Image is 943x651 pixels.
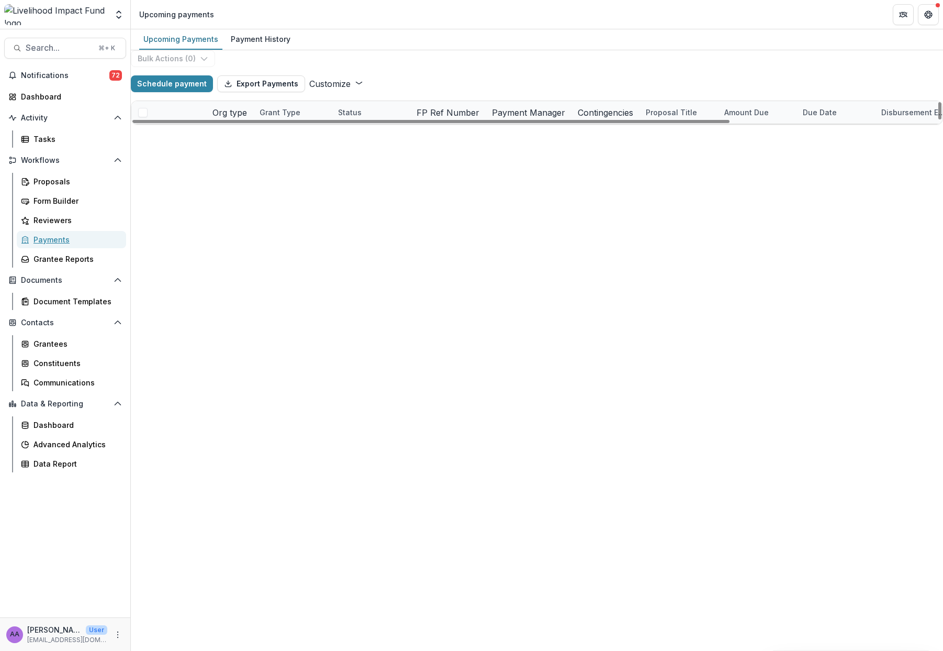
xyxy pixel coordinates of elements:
[410,101,486,124] div: FP Ref Number
[206,101,253,124] div: Org type
[410,106,486,119] div: FP Ref Number
[4,109,126,126] button: Open Activity
[135,7,218,22] nav: breadcrumb
[17,436,126,453] a: Advanced Analytics
[139,9,214,20] div: Upcoming payments
[253,107,307,118] div: Grant Type
[206,106,253,119] div: Org type
[17,416,126,434] a: Dashboard
[139,29,222,50] a: Upcoming Payments
[21,156,109,165] span: Workflows
[639,107,703,118] div: Proposal Title
[17,231,126,248] a: Payments
[718,107,775,118] div: Amount Due
[33,234,118,245] div: Payments
[33,458,118,469] div: Data Report
[17,212,126,229] a: Reviewers
[718,101,796,124] div: Amount Due
[33,195,118,206] div: Form Builder
[21,400,109,409] span: Data & Reporting
[21,318,109,327] span: Contacts
[571,101,639,124] div: Contingencies
[109,70,122,81] span: 72
[111,4,126,25] button: Open entity switcher
[33,377,118,388] div: Communications
[4,88,126,105] a: Dashboard
[21,71,109,80] span: Notifications
[26,43,92,53] span: Search...
[217,75,305,92] button: Export Payments
[4,152,126,169] button: Open Workflows
[86,625,107,635] p: User
[33,215,118,226] div: Reviewers
[17,355,126,372] a: Constituents
[33,253,118,264] div: Grantee Reports
[139,31,222,47] div: Upcoming Payments
[4,4,107,25] img: Livelihood Impact Fund logo
[17,130,126,148] a: Tasks
[796,101,875,124] div: Due Date
[33,439,118,450] div: Advanced Analytics
[4,38,126,59] button: Search...
[796,107,843,118] div: Due Date
[33,420,118,431] div: Dashboard
[111,628,124,641] button: More
[486,101,571,124] div: Payment Manager
[17,374,126,391] a: Communications
[332,101,410,124] div: Status
[21,276,109,285] span: Documents
[17,250,126,268] a: Grantee Reports
[571,106,639,119] div: Contingencies
[639,101,718,124] div: Proposal Title
[21,91,118,102] div: Dashboard
[4,314,126,331] button: Open Contacts
[131,50,215,67] button: Bulk Actions (0)
[17,192,126,209] a: Form Builder
[96,42,117,54] div: ⌘ + K
[918,4,939,25] button: Get Help
[486,106,571,119] div: Payment Manager
[893,4,914,25] button: Partners
[17,173,126,190] a: Proposals
[33,296,118,307] div: Document Templates
[4,67,126,84] button: Notifications72
[33,358,118,369] div: Constituents
[332,107,368,118] div: Status
[227,29,295,50] a: Payment History
[17,335,126,352] a: Grantees
[227,31,295,47] div: Payment History
[27,624,82,635] p: [PERSON_NAME]
[33,338,118,349] div: Grantees
[21,114,109,123] span: Activity
[17,293,126,310] a: Document Templates
[309,78,363,90] button: Customize
[253,101,332,124] div: Grant Type
[131,75,213,92] button: Schedule payment
[10,631,19,638] div: Aude Anquetil
[33,134,118,145] div: Tasks
[27,635,107,645] p: [EMAIL_ADDRESS][DOMAIN_NAME]
[33,176,118,187] div: Proposals
[17,455,126,472] a: Data Report
[4,272,126,289] button: Open Documents
[4,395,126,412] button: Open Data & Reporting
